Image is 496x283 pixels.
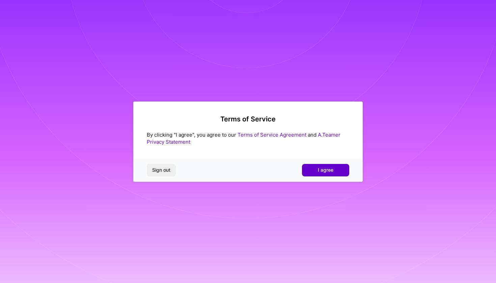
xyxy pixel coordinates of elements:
[147,131,349,145] div: By clicking "I agree", you agree to our and
[318,167,333,173] span: I agree
[152,167,170,173] span: Sign out
[147,115,349,123] h2: Terms of Service
[238,132,306,138] a: Terms of Service Agreement
[147,164,176,176] button: Sign out
[302,164,349,176] button: I agree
